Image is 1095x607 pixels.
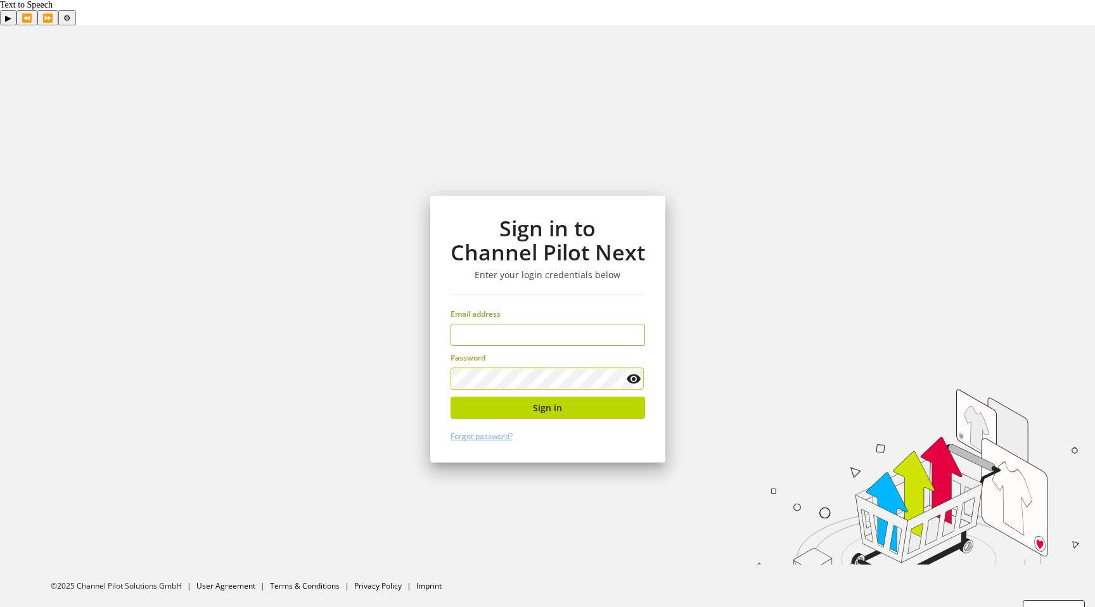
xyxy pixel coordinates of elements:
[51,580,196,592] li: ©2025 Channel Pilot Solutions GmbH
[416,580,442,591] a: Imprint
[270,580,340,591] a: Terms & Conditions
[623,327,638,342] keeper-lock: Open Keeper Popup
[451,397,645,419] button: Sign in
[451,269,645,281] h3: Enter your login credentials below
[451,431,513,442] a: Forgot password?
[451,352,485,363] span: Password
[533,401,562,414] span: Sign in
[196,580,255,591] a: User Agreement
[451,309,501,319] span: Email address
[37,10,58,25] button: Forward
[16,10,37,25] button: Previous
[451,216,645,265] h1: Sign in to Channel Pilot Next
[58,10,76,25] button: Settings
[354,580,402,591] a: Privacy Policy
